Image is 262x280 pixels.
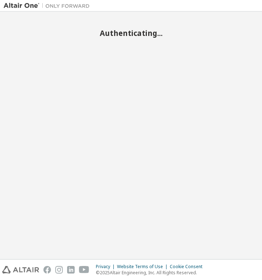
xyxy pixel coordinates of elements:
div: Website Terms of Use [117,264,170,270]
p: © 2025 Altair Engineering, Inc. All Rights Reserved. [96,270,207,276]
img: youtube.svg [79,266,89,274]
img: Altair One [4,2,93,9]
img: altair_logo.svg [2,266,39,274]
img: facebook.svg [43,266,51,274]
h2: Authenticating... [4,28,258,38]
img: instagram.svg [55,266,63,274]
div: Privacy [96,264,117,270]
img: linkedin.svg [67,266,75,274]
div: Cookie Consent [170,264,207,270]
